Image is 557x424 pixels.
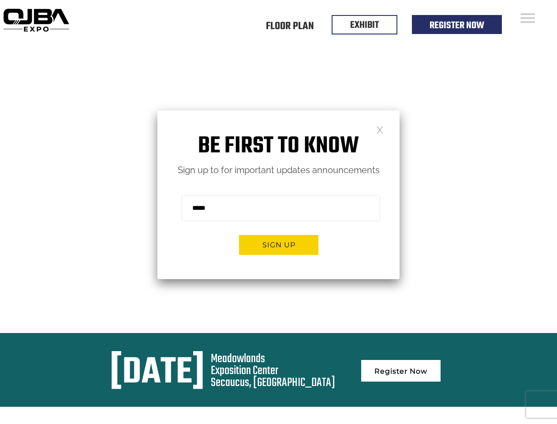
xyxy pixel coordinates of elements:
a: Register Now [361,360,441,382]
h1: Be first to know [157,132,400,160]
button: Sign up [239,235,318,255]
p: Sign up to for important updates announcements [157,163,400,178]
a: EXHIBIT [350,18,379,33]
div: Meadowlands Exposition Center Secaucus, [GEOGRAPHIC_DATA] [211,353,335,389]
a: Register Now [430,18,484,33]
div: [DATE] [110,353,205,394]
a: Close [376,125,384,133]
